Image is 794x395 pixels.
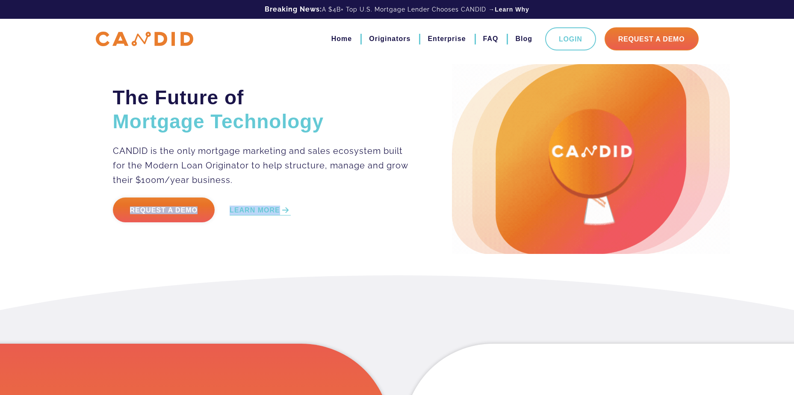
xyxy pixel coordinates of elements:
h2: The Future of [113,85,409,133]
a: Home [331,32,352,46]
a: Login [545,27,596,50]
a: FAQ [483,32,499,46]
b: Breaking News: [265,5,322,13]
a: Request A Demo [605,27,699,50]
a: Enterprise [428,32,466,46]
a: LEARN MORE [230,206,291,215]
img: Candid Hero Image [452,64,730,254]
a: Blog [515,32,532,46]
img: CANDID APP [96,32,193,47]
a: Learn Why [495,5,529,14]
p: CANDID is the only mortgage marketing and sales ecosystem built for the Modern Loan Originator to... [113,144,409,187]
span: Mortgage Technology [113,110,324,133]
a: Request a Demo [113,197,215,222]
a: Originators [369,32,410,46]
